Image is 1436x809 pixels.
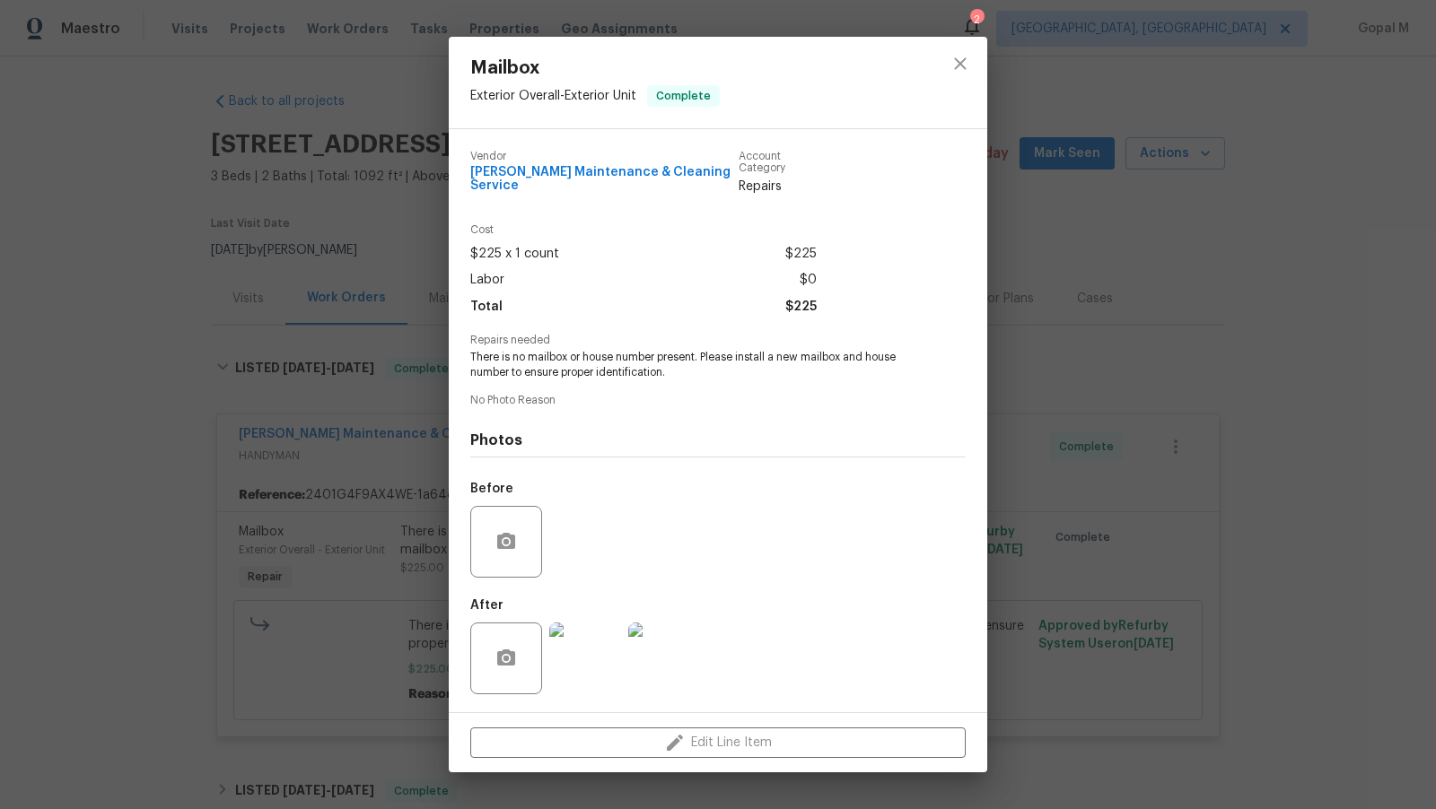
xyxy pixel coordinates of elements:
[470,599,503,612] h5: After
[470,483,513,495] h5: Before
[470,294,503,320] span: Total
[470,166,739,193] span: [PERSON_NAME] Maintenance & Cleaning Service
[470,224,817,236] span: Cost
[785,294,817,320] span: $225
[739,178,818,196] span: Repairs
[970,11,983,29] div: 2
[649,87,718,105] span: Complete
[470,335,966,346] span: Repairs needed
[800,267,817,293] span: $0
[470,267,504,293] span: Labor
[470,90,636,102] span: Exterior Overall - Exterior Unit
[470,58,720,78] span: Mailbox
[470,241,559,267] span: $225 x 1 count
[739,151,818,174] span: Account Category
[785,241,817,267] span: $225
[470,350,916,380] span: There is no mailbox or house number present. Please install a new mailbox and house number to ens...
[939,42,982,85] button: close
[470,151,739,162] span: Vendor
[470,395,966,406] span: No Photo Reason
[470,431,966,449] h4: Photos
